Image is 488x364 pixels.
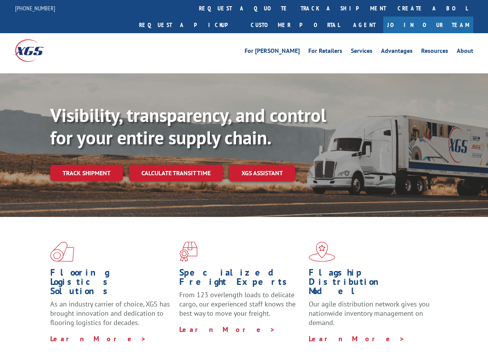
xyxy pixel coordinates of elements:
[50,300,170,327] span: As an industry carrier of choice, XGS has brought innovation and dedication to flooring logistics...
[309,268,432,300] h1: Flagship Distribution Model
[245,17,345,33] a: Customer Portal
[179,242,197,262] img: xgs-icon-focused-on-flooring-red
[179,325,275,334] a: Learn More >
[345,17,383,33] a: Agent
[50,165,123,181] a: Track shipment
[381,48,413,56] a: Advantages
[421,48,448,56] a: Resources
[50,103,326,149] b: Visibility, transparency, and control for your entire supply chain.
[133,17,245,33] a: Request a pickup
[129,165,223,181] a: Calculate transit time
[50,242,74,262] img: xgs-icon-total-supply-chain-intelligence-red
[15,4,55,12] a: [PHONE_NUMBER]
[309,334,405,343] a: Learn More >
[179,290,303,325] p: From 123 overlength loads to delicate cargo, our experienced staff knows the best way to move you...
[383,17,473,33] a: Join Our Team
[50,334,146,343] a: Learn More >
[50,268,173,300] h1: Flooring Logistics Solutions
[309,242,335,262] img: xgs-icon-flagship-distribution-model-red
[309,300,430,327] span: Our agile distribution network gives you nationwide inventory management on demand.
[308,48,342,56] a: For Retailers
[229,165,295,181] a: XGS ASSISTANT
[351,48,372,56] a: Services
[245,48,300,56] a: For [PERSON_NAME]
[457,48,473,56] a: About
[179,268,303,290] h1: Specialized Freight Experts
